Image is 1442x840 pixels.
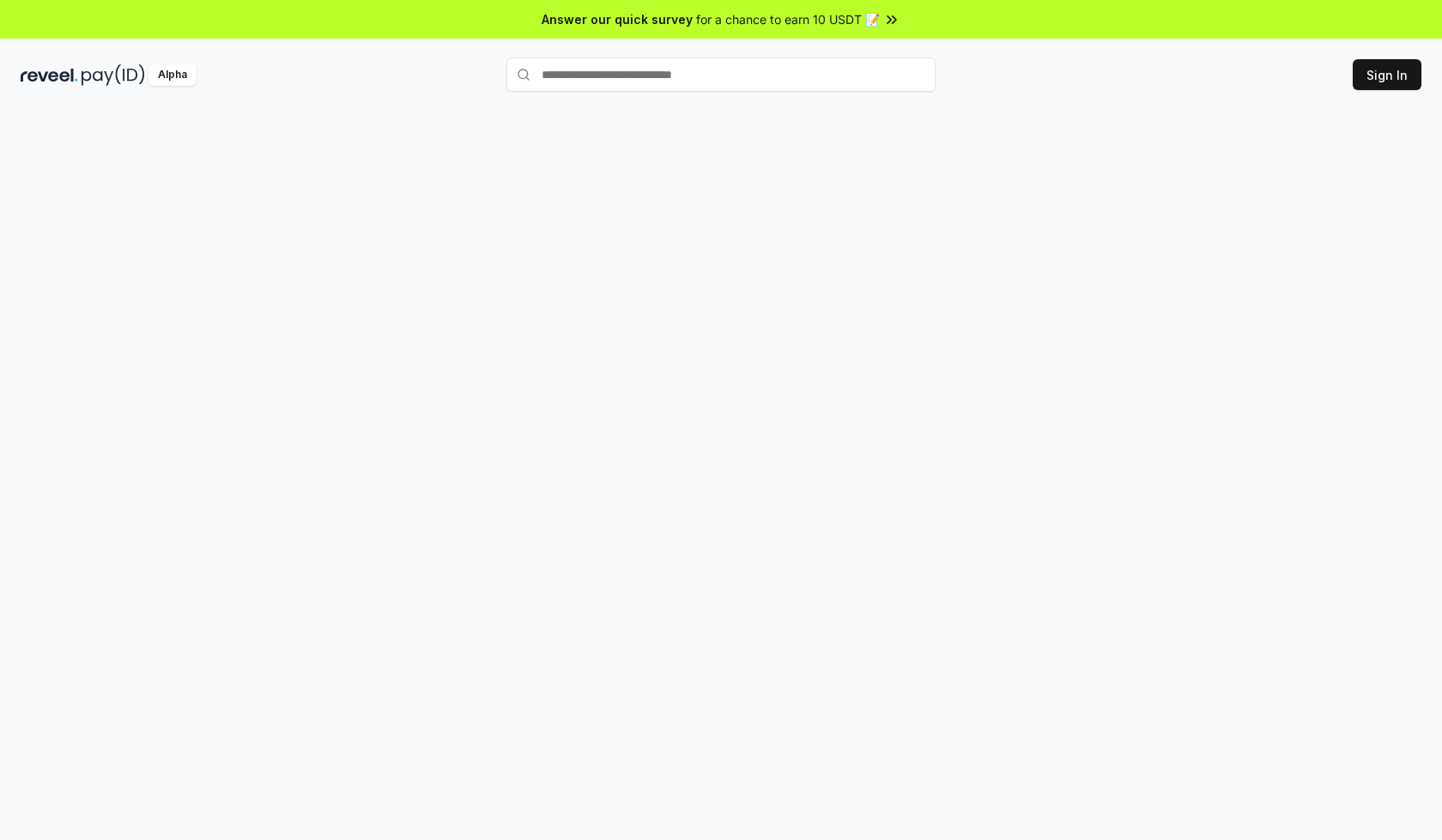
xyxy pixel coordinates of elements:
[542,10,693,28] span: Answer our quick survey
[696,10,880,28] span: for a chance to earn 10 USDT 📝
[21,64,78,86] img: reveel_dark
[148,64,197,86] div: Alpha
[1353,59,1421,90] button: Sign In
[82,64,145,86] img: pay_id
